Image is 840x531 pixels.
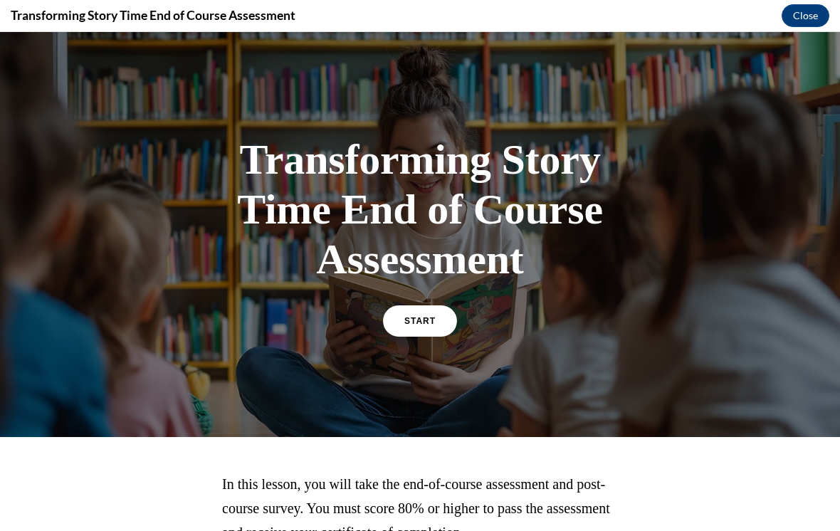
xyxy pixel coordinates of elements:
a: START [383,273,457,305]
span: In this lesson, you will take the end-of-course assessment and post-course survey. You must score... [222,444,610,508]
span: START [404,284,436,294]
h1: Transforming Story Time End of Course Assessment [206,102,634,252]
h4: Transforming Story Time End of Course Assessment [11,6,295,24]
button: Close [782,4,829,27]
